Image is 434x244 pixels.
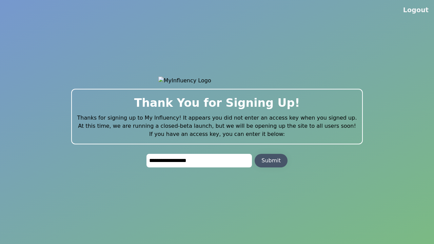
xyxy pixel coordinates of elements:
[77,95,357,111] h2: Thank You for Signing Up!
[158,77,276,85] img: MyInfluency Logo
[77,122,357,130] p: At this time, we are running a closed-beta launch, but we will be opening up the site to all user...
[403,5,429,15] button: Logout
[255,154,288,167] button: Submit
[77,130,357,138] p: If you have an access key, you can enter it below:
[77,114,357,122] p: Thanks for signing up to My Influency! It appears you did not enter an access key when you signed...
[261,157,281,165] div: Submit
